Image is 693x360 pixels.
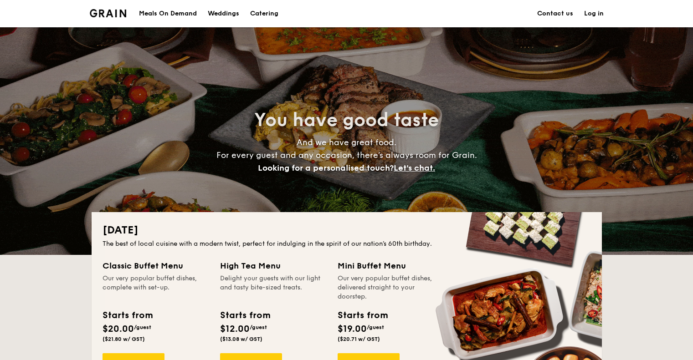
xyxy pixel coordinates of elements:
span: Let's chat. [394,163,435,173]
span: And we have great food. For every guest and any occasion, there’s always room for Grain. [216,137,477,173]
div: Our very popular buffet dishes, complete with set-up. [103,274,209,301]
div: Starts from [338,309,387,322]
span: ($21.80 w/ GST) [103,336,145,342]
div: Delight your guests with our light and tasty bite-sized treats. [220,274,327,301]
h2: [DATE] [103,223,591,238]
div: High Tea Menu [220,259,327,272]
span: $20.00 [103,324,134,335]
span: $12.00 [220,324,250,335]
span: You have good taste [254,109,439,131]
span: Looking for a personalised touch? [258,163,394,173]
span: /guest [250,324,267,330]
span: ($20.71 w/ GST) [338,336,380,342]
span: ($13.08 w/ GST) [220,336,262,342]
a: Logotype [90,9,127,17]
div: Starts from [103,309,152,322]
div: Our very popular buffet dishes, delivered straight to your doorstep. [338,274,444,301]
div: Mini Buffet Menu [338,259,444,272]
span: /guest [367,324,384,330]
img: Grain [90,9,127,17]
div: Starts from [220,309,270,322]
div: The best of local cuisine with a modern twist, perfect for indulging in the spirit of our nation’... [103,239,591,248]
span: $19.00 [338,324,367,335]
span: /guest [134,324,151,330]
div: Classic Buffet Menu [103,259,209,272]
